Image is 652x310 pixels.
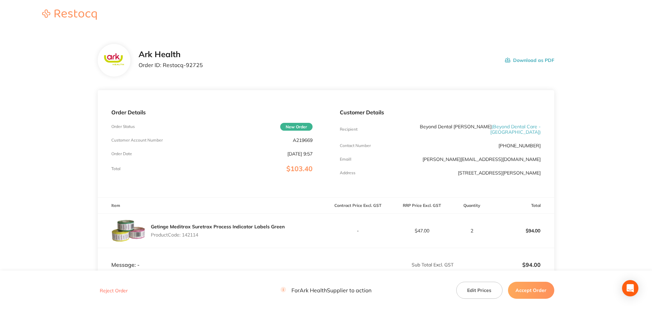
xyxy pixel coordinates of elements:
a: [PERSON_NAME][EMAIL_ADDRESS][DOMAIN_NAME] [423,156,541,162]
button: Accept Order [508,282,554,299]
span: New Order [280,123,313,131]
a: Getinge Meditrax Suretrax Process Indicator Labels Green [151,224,285,230]
th: Item [98,198,326,214]
p: Order Status [111,124,135,129]
th: RRP Price Excl. GST [390,198,454,214]
p: Total [111,166,121,171]
img: Restocq logo [35,10,104,20]
p: Order Details [111,109,312,115]
p: Contact Number [340,143,371,148]
p: [PHONE_NUMBER] [498,143,541,148]
p: - [327,228,390,233]
p: $94.00 [491,223,554,239]
p: Customer Details [340,109,541,115]
a: Restocq logo [35,10,104,21]
span: ( Beyond Dental Care - [GEOGRAPHIC_DATA] ) [490,124,541,135]
p: Product Code: 142114 [151,232,285,238]
div: Open Intercom Messenger [622,280,638,296]
p: For Ark Health Supplier to action [281,287,371,294]
p: Address [340,170,355,175]
th: Contract Price Excl. GST [326,198,390,214]
p: [DATE] 9:57 [287,151,313,157]
p: Recipient [340,127,357,132]
img: czR4Y2R3bA [111,214,145,248]
p: Customer Account Number [111,138,163,143]
td: Message: - [98,248,326,268]
p: Order ID: Restocq- 92725 [139,62,203,68]
p: Order Date [111,151,132,156]
button: Edit Prices [456,282,503,299]
p: Beyond Dental [PERSON_NAME] [407,124,541,135]
p: A219669 [293,137,313,143]
button: Reject Order [98,288,130,294]
p: $94.00 [454,262,541,268]
th: Quantity [454,198,490,214]
span: $103.40 [286,164,313,173]
p: [STREET_ADDRESS][PERSON_NAME] [458,170,541,176]
p: $47.00 [390,228,454,233]
h2: Ark Health [139,50,203,59]
button: Download as PDF [505,50,554,71]
p: 2 [454,228,490,233]
th: Total [490,198,554,214]
img: c3FhZTAyaA [103,52,125,68]
p: Sub Total Excl. GST [327,262,454,267]
p: Emaill [340,157,351,162]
